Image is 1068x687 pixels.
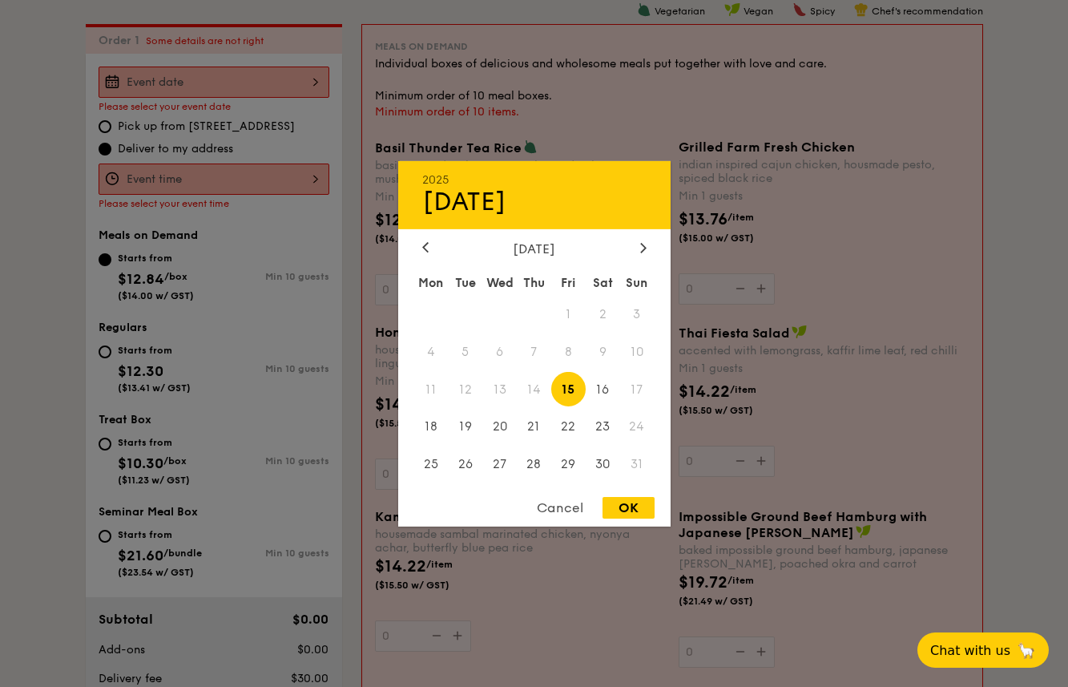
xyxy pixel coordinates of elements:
[620,410,655,444] span: 24
[551,297,586,331] span: 1
[448,334,482,369] span: 5
[414,372,449,406] span: 11
[448,268,482,297] div: Tue
[586,447,620,482] span: 30
[422,240,647,256] div: [DATE]
[551,447,586,482] span: 29
[482,447,517,482] span: 27
[551,372,586,406] span: 15
[517,268,551,297] div: Thu
[551,334,586,369] span: 8
[620,297,655,331] span: 3
[517,447,551,482] span: 28
[422,172,647,186] div: 2025
[482,410,517,444] span: 20
[603,497,655,519] div: OK
[620,372,655,406] span: 17
[551,410,586,444] span: 22
[482,334,517,369] span: 6
[620,268,655,297] div: Sun
[414,268,449,297] div: Mon
[517,334,551,369] span: 7
[586,372,620,406] span: 16
[586,334,620,369] span: 9
[620,334,655,369] span: 10
[414,334,449,369] span: 4
[448,410,482,444] span: 19
[930,643,1010,658] span: Chat with us
[586,297,620,331] span: 2
[517,372,551,406] span: 14
[917,632,1049,668] button: Chat with us🦙
[517,410,551,444] span: 21
[1017,641,1036,660] span: 🦙
[414,410,449,444] span: 18
[586,410,620,444] span: 23
[422,186,647,216] div: [DATE]
[620,447,655,482] span: 31
[521,497,599,519] div: Cancel
[448,447,482,482] span: 26
[448,372,482,406] span: 12
[482,372,517,406] span: 13
[586,268,620,297] div: Sat
[482,268,517,297] div: Wed
[551,268,586,297] div: Fri
[414,447,449,482] span: 25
